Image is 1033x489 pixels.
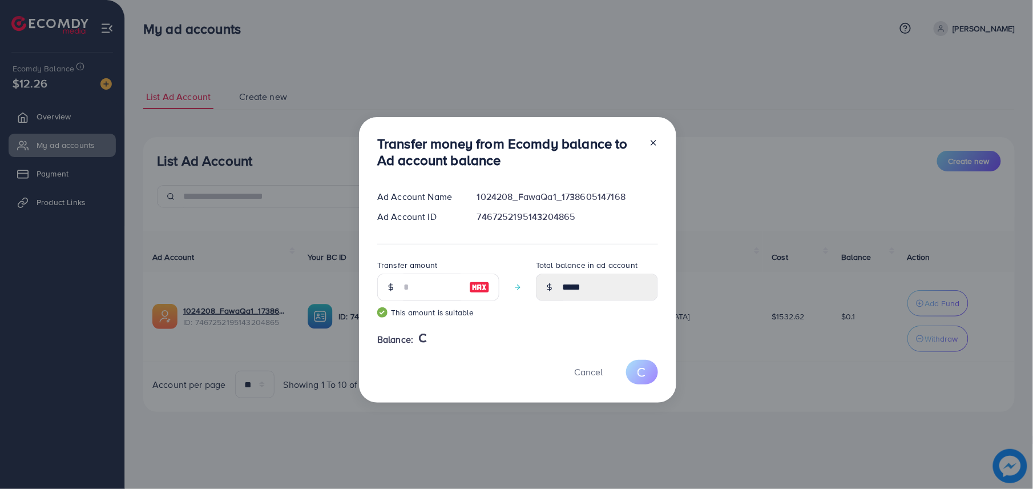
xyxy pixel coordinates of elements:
[560,360,617,384] button: Cancel
[469,280,490,294] img: image
[368,210,468,223] div: Ad Account ID
[536,259,637,271] label: Total balance in ad account
[377,135,640,169] h3: Transfer money from Ecomdy balance to Ad account balance
[377,259,437,271] label: Transfer amount
[574,366,603,378] span: Cancel
[468,190,667,203] div: 1024208_FawaQa1_1738605147168
[368,190,468,203] div: Ad Account Name
[377,307,388,318] img: guide
[377,333,413,346] span: Balance:
[377,307,499,318] small: This amount is suitable
[468,210,667,223] div: 7467252195143204865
